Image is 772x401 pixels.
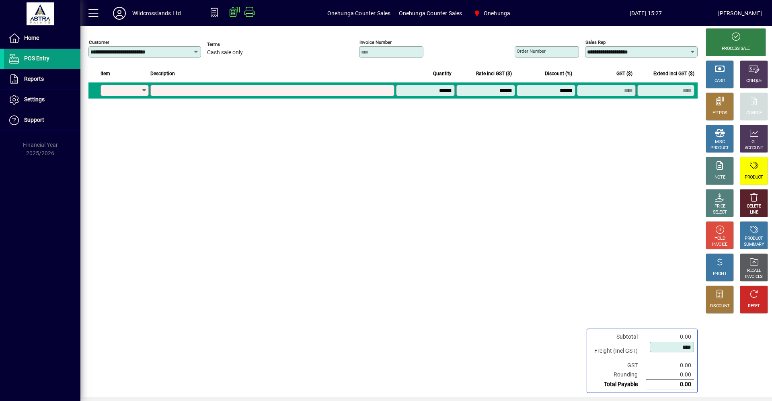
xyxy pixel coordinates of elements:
[590,370,646,380] td: Rounding
[653,69,694,78] span: Extend incl GST ($)
[4,69,80,89] a: Reports
[24,55,49,62] span: POS Entry
[751,139,757,145] div: GL
[107,6,132,21] button: Profile
[715,236,725,242] div: HOLD
[590,361,646,370] td: GST
[713,210,727,216] div: SELECT
[715,139,725,145] div: MISC
[476,69,512,78] span: Rate incl GST ($)
[646,380,694,389] td: 0.00
[590,341,646,361] td: Freight (Incl GST)
[746,110,762,116] div: CHARGE
[747,204,761,210] div: DELETE
[747,268,761,274] div: RECALL
[710,303,729,309] div: DISCOUNT
[745,274,762,280] div: INVOICES
[712,110,727,116] div: EFTPOS
[590,332,646,341] td: Subtotal
[24,117,44,123] span: Support
[646,361,694,370] td: 0.00
[744,242,764,248] div: SUMMARY
[207,42,255,47] span: Terms
[24,35,39,41] span: Home
[646,332,694,341] td: 0.00
[712,242,727,248] div: INVOICE
[150,69,175,78] span: Description
[745,145,763,151] div: ACCOUNT
[399,7,462,20] span: Onehunga Counter Sales
[718,7,762,20] div: [PERSON_NAME]
[207,49,243,56] span: Cash sale only
[101,69,110,78] span: Item
[573,7,718,20] span: [DATE] 15:27
[745,175,763,181] div: PRODUCT
[746,78,762,84] div: CHEQUE
[89,39,109,45] mat-label: Customer
[715,78,725,84] div: CASH
[24,96,45,103] span: Settings
[715,175,725,181] div: NOTE
[750,210,758,216] div: LINE
[4,90,80,110] a: Settings
[327,7,391,20] span: Onehunga Counter Sales
[715,204,725,210] div: PRICE
[616,69,632,78] span: GST ($)
[359,39,392,45] mat-label: Invoice number
[590,380,646,389] td: Total Payable
[433,69,452,78] span: Quantity
[4,28,80,48] a: Home
[132,7,181,20] div: Wildcrosslands Ltd
[722,46,750,52] div: PROCESS SALE
[713,271,727,277] div: PROFIT
[710,145,729,151] div: PRODUCT
[745,236,763,242] div: PRODUCT
[470,6,513,21] span: Onehunga
[24,76,44,82] span: Reports
[748,303,760,309] div: RESET
[545,69,572,78] span: Discount (%)
[517,48,546,54] mat-label: Order number
[4,110,80,130] a: Support
[484,7,510,20] span: Onehunga
[585,39,606,45] mat-label: Sales rep
[646,370,694,380] td: 0.00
